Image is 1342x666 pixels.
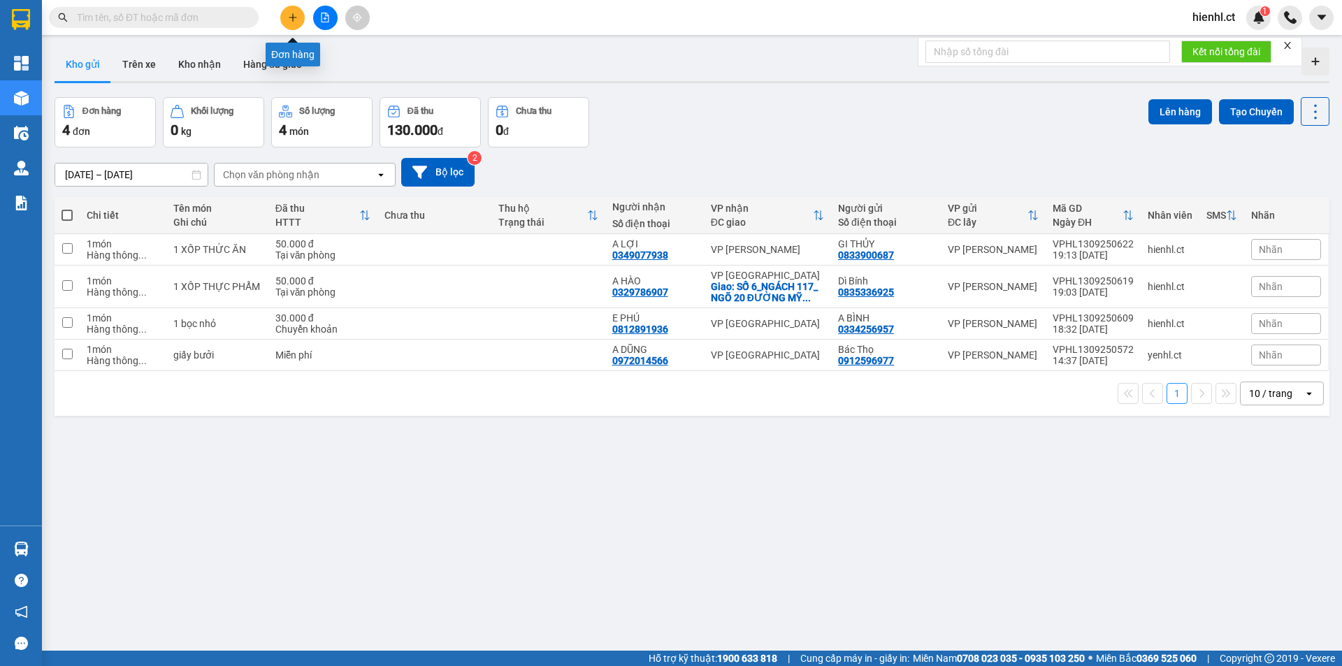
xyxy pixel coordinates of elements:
[711,244,824,255] div: VP [PERSON_NAME]
[711,217,813,228] div: ĐC giao
[87,210,159,221] div: Chi tiết
[612,287,668,298] div: 0329786907
[173,203,261,214] div: Tên món
[1053,249,1134,261] div: 19:13 [DATE]
[1264,653,1274,663] span: copyright
[15,605,28,618] span: notification
[704,197,831,234] th: Toggle SortBy
[948,217,1027,228] div: ĐC lấy
[320,13,330,22] span: file-add
[948,349,1039,361] div: VP [PERSON_NAME]
[171,122,178,138] span: 0
[14,542,29,556] img: warehouse-icon
[384,210,484,221] div: Chưa thu
[438,126,443,137] span: đ
[1148,210,1192,221] div: Nhân viên
[87,324,159,335] div: Hàng thông thường
[1259,281,1283,292] span: Nhãn
[87,344,159,355] div: 1 món
[173,244,261,255] div: 1 XỐP THỨC ĂN
[1148,281,1192,292] div: hienhl.ct
[15,574,28,587] span: question-circle
[788,651,790,666] span: |
[948,244,1039,255] div: VP [PERSON_NAME]
[14,56,29,71] img: dashboard-icon
[271,97,373,147] button: Số lượng4món
[232,48,313,81] button: Hàng đã giao
[275,312,371,324] div: 30.000 đ
[612,324,668,335] div: 0812891936
[1053,324,1134,335] div: 18:32 [DATE]
[163,97,264,147] button: Khối lượng0kg
[275,275,371,287] div: 50.000 đ
[1148,244,1192,255] div: hienhl.ct
[612,275,697,287] div: A HÀO
[77,10,242,25] input: Tìm tên, số ĐT hoặc mã đơn
[1259,244,1283,255] span: Nhãn
[87,287,159,298] div: Hàng thông thường
[838,249,894,261] div: 0833900687
[275,324,371,335] div: Chuyển khoản
[1053,344,1134,355] div: VPHL1309250572
[275,238,371,249] div: 50.000 đ
[223,168,319,182] div: Chọn văn phòng nhận
[941,197,1046,234] th: Toggle SortBy
[375,169,387,180] svg: open
[275,349,371,361] div: Miễn phí
[1253,11,1265,24] img: icon-new-feature
[488,97,589,147] button: Chưa thu0đ
[1053,217,1123,228] div: Ngày ĐH
[468,151,482,165] sup: 2
[838,203,934,214] div: Người gửi
[191,106,233,116] div: Khối lượng
[14,196,29,210] img: solution-icon
[1199,197,1244,234] th: Toggle SortBy
[1192,44,1260,59] span: Kết nối tổng đài
[55,48,111,81] button: Kho gửi
[1181,41,1271,63] button: Kết nối tổng đài
[279,122,287,138] span: 4
[516,106,551,116] div: Chưa thu
[275,249,371,261] div: Tại văn phòng
[1053,355,1134,366] div: 14:37 [DATE]
[1181,8,1246,26] span: hienhl.ct
[275,203,360,214] div: Đã thu
[1088,656,1092,661] span: ⚪️
[1148,318,1192,329] div: hienhl.ct
[1219,99,1294,124] button: Tạo Chuyến
[612,218,697,229] div: Số điện thoại
[503,126,509,137] span: đ
[711,203,813,214] div: VP nhận
[1251,210,1321,221] div: Nhãn
[288,13,298,22] span: plus
[87,249,159,261] div: Hàng thông thường
[1309,6,1334,30] button: caret-down
[957,653,1085,664] strong: 0708 023 035 - 0935 103 250
[131,34,584,52] li: Cổ Đạm, xã [GEOGRAPHIC_DATA], [GEOGRAPHIC_DATA]
[498,203,587,214] div: Thu hộ
[649,651,777,666] span: Hỗ trợ kỹ thuật:
[345,6,370,30] button: aim
[1207,651,1209,666] span: |
[1262,6,1267,16] span: 1
[1096,651,1197,666] span: Miền Bắc
[12,9,30,30] img: logo-vxr
[1137,653,1197,664] strong: 0369 525 060
[838,344,934,355] div: Bác Thọ
[14,91,29,106] img: warehouse-icon
[173,217,261,228] div: Ghi chú
[73,126,90,137] span: đơn
[838,238,934,249] div: GI THỦY
[612,355,668,366] div: 0972014566
[280,6,305,30] button: plus
[925,41,1170,63] input: Nhập số tổng đài
[14,161,29,175] img: warehouse-icon
[181,126,192,137] span: kg
[1053,275,1134,287] div: VPHL1309250619
[87,312,159,324] div: 1 món
[612,249,668,261] div: 0349077938
[401,158,475,187] button: Bộ lọc
[173,349,261,361] div: giấy bưởi
[1148,99,1212,124] button: Lên hàng
[612,344,697,355] div: A DŨNG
